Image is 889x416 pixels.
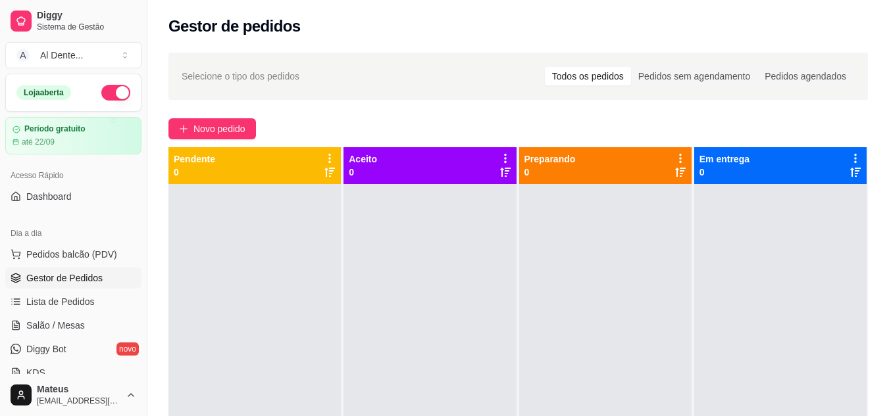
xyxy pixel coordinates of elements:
[40,49,83,62] div: Al Dente ...
[174,152,215,166] p: Pendente
[524,166,576,179] p: 0
[5,244,141,265] button: Pedidos balcão (PDV)
[26,248,117,261] span: Pedidos balcão (PDV)
[26,271,103,285] span: Gestor de Pedidos
[26,342,66,356] span: Diggy Bot
[22,137,55,147] article: até 22/09
[168,16,301,37] h2: Gestor de pedidos
[37,384,120,396] span: Mateus
[179,124,188,133] span: plus
[101,85,130,101] button: Alterar Status
[5,186,141,207] a: Dashboard
[757,67,853,85] div: Pedidos agendados
[631,67,757,85] div: Pedidos sem agendamento
[174,166,215,179] p: 0
[349,166,377,179] p: 0
[5,165,141,186] div: Acesso Rápido
[26,295,95,308] span: Lista de Pedidos
[5,223,141,244] div: Dia a dia
[5,42,141,68] button: Select a team
[5,362,141,383] a: KDS
[5,5,141,37] a: DiggySistema de Gestão
[349,152,377,166] p: Aceito
[37,10,136,22] span: Diggy
[524,152,576,166] p: Preparando
[5,291,141,312] a: Lista de Pedidos
[24,124,86,134] article: Período gratuito
[5,267,141,289] a: Gestor de Pedidos
[545,67,631,85] div: Todos os pedidos
[16,85,71,100] div: Loja aberta
[26,190,72,203] span: Dashboard
[26,366,45,379] span: KDS
[699,166,749,179] p: 0
[5,315,141,336] a: Salão / Mesas
[26,319,85,332] span: Salão / Mesas
[182,69,299,83] span: Selecione o tipo dos pedidos
[5,379,141,411] button: Mateus[EMAIL_ADDRESS][DOMAIN_NAME]
[37,396,120,406] span: [EMAIL_ADDRESS][DOMAIN_NAME]
[5,117,141,154] a: Período gratuitoaté 22/09
[37,22,136,32] span: Sistema de Gestão
[699,152,749,166] p: Em entrega
[193,122,245,136] span: Novo pedido
[5,338,141,359] a: Diggy Botnovo
[16,49,30,62] span: A
[168,118,256,139] button: Novo pedido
